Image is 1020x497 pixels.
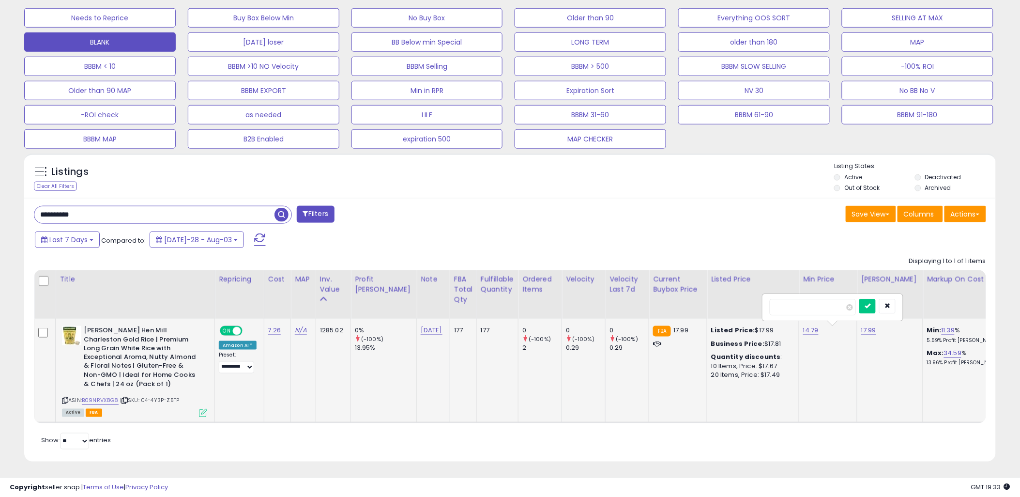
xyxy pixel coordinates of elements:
div: 2 [522,343,562,352]
div: $17.81 [711,340,792,348]
b: Quantity discounts [711,353,781,362]
button: Last 7 Days [35,232,100,248]
p: 13.96% Profit [PERSON_NAME] [927,360,1007,367]
div: 0% [355,326,416,335]
a: N/A [295,326,306,335]
div: 0.29 [609,343,649,352]
div: Displaying 1 to 1 of 1 items [909,257,986,266]
button: No Buy Box [351,8,503,28]
th: The percentage added to the cost of goods (COGS) that forms the calculator for Min & Max prices. [923,270,1015,319]
button: B2B Enabled [188,129,339,149]
div: Listed Price [711,274,795,284]
div: Note [421,274,446,284]
strong: Copyright [10,482,45,492]
b: Business Price: [711,339,764,348]
small: (-100%) [361,335,383,343]
a: Privacy Policy [125,482,168,492]
div: [PERSON_NAME] [861,274,919,284]
label: Out of Stock [844,184,880,192]
div: 13.95% [355,343,416,352]
p: Listing States: [834,162,996,171]
button: BBBM < 10 [24,57,176,76]
button: BBBM 61-90 [678,105,830,124]
div: 177 [481,326,511,335]
button: Expiration Sort [515,81,666,100]
button: Older than 90 MAP [24,81,176,100]
a: 11.39 [942,326,955,335]
button: BBBM MAP [24,129,176,149]
button: LILF [351,105,503,124]
span: Columns [904,209,934,219]
span: Last 7 Days [49,235,88,245]
span: All listings currently available for purchase on Amazon [62,409,84,417]
b: Max: [927,348,944,357]
div: seller snap | | [10,483,168,492]
button: expiration 500 [351,129,503,149]
button: BBBM > 500 [515,57,666,76]
b: Listed Price: [711,326,755,335]
label: Archived [925,184,951,192]
button: No BB No V [842,81,993,100]
a: 34.59 [944,348,962,358]
div: Markup on Cost [927,274,1011,284]
div: Clear All Filters [34,182,77,191]
span: Show: entries [41,436,111,445]
small: (-100%) [616,335,638,343]
button: Needs to Reprice [24,8,176,28]
button: Actions [944,206,986,222]
div: 0 [522,326,562,335]
span: | SKU: 04-4Y3P-Z5TP [120,397,179,404]
button: Filters [297,206,335,223]
a: 7.26 [268,326,281,335]
a: 14.79 [803,326,819,335]
button: BBBM Selling [351,57,503,76]
button: Everything OOS SORT [678,8,830,28]
button: SELLING AT MAX [842,8,993,28]
a: 17.99 [861,326,876,335]
p: 5.59% Profit [PERSON_NAME] [927,337,1007,344]
div: Title [60,274,211,284]
button: BLANK [24,32,176,52]
div: 10 Items, Price: $17.67 [711,362,792,371]
div: Min Price [803,274,853,284]
button: older than 180 [678,32,830,52]
button: [DATE] loser [188,32,339,52]
div: FBA Total Qty [454,274,472,305]
div: 20 Items, Price: $17.49 [711,371,792,380]
div: Cost [268,274,287,284]
div: Velocity Last 7d [609,274,645,295]
button: Buy Box Below Min [188,8,339,28]
div: 0 [609,326,649,335]
div: 0 [566,326,605,335]
a: B09NRVX8G8 [82,397,119,405]
button: [DATE]-28 - Aug-03 [150,232,244,248]
span: 2025-08-11 19:33 GMT [971,482,1010,492]
div: 1285.02 [320,326,343,335]
img: 41Ms5tH0KSL._SL40_.jpg [62,326,81,345]
button: LONG TERM [515,32,666,52]
button: BBBM 31-60 [515,105,666,124]
div: $17.99 [711,326,792,335]
b: Min: [927,326,942,335]
small: (-100%) [572,335,594,343]
button: BBBM EXPORT [188,81,339,100]
span: OFF [241,327,257,335]
div: 0.29 [566,343,605,352]
div: Profit [PERSON_NAME] [355,274,412,295]
span: ON [221,327,233,335]
button: -ROI check [24,105,176,124]
button: MAP CHECKER [515,129,666,149]
button: Older than 90 [515,8,666,28]
div: Current Buybox Price [653,274,703,295]
div: Preset: [219,352,257,373]
button: NV 30 [678,81,830,100]
small: FBA [653,326,671,337]
div: Velocity [566,274,601,284]
button: MAP [842,32,993,52]
button: -100% ROI [842,57,993,76]
div: : [711,353,792,362]
button: as needed [188,105,339,124]
b: [PERSON_NAME] Hen Mill Charleston Gold Rice | Premium Long Grain White Rice with Exceptional Arom... [84,326,201,391]
div: MAP [295,274,311,284]
button: BBBM >10 NO Velocity [188,57,339,76]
